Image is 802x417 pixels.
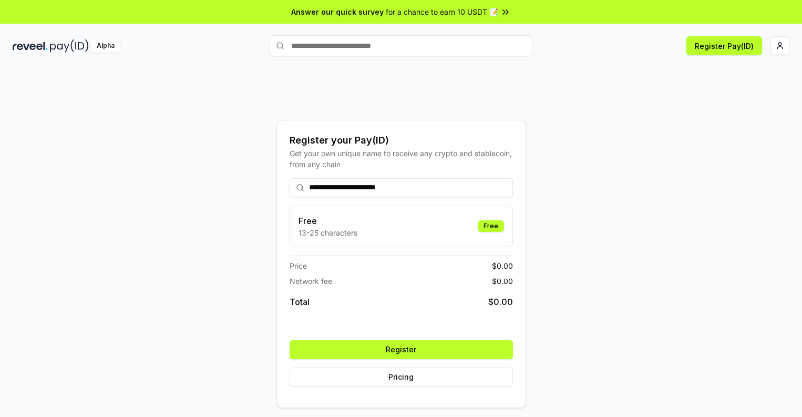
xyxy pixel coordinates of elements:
[290,340,513,359] button: Register
[291,6,384,17] span: Answer our quick survey
[386,6,498,17] span: for a chance to earn 10 USDT 📝
[290,148,513,170] div: Get your own unique name to receive any crypto and stablecoin, from any chain
[13,39,48,53] img: reveel_dark
[290,260,307,271] span: Price
[686,36,762,55] button: Register Pay(ID)
[50,39,89,53] img: pay_id
[492,260,513,271] span: $ 0.00
[478,220,504,232] div: Free
[488,296,513,308] span: $ 0.00
[290,296,310,308] span: Total
[299,215,357,227] h3: Free
[290,368,513,387] button: Pricing
[290,276,332,287] span: Network fee
[91,39,120,53] div: Alpha
[492,276,513,287] span: $ 0.00
[299,227,357,238] p: 13-25 characters
[290,133,513,148] div: Register your Pay(ID)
